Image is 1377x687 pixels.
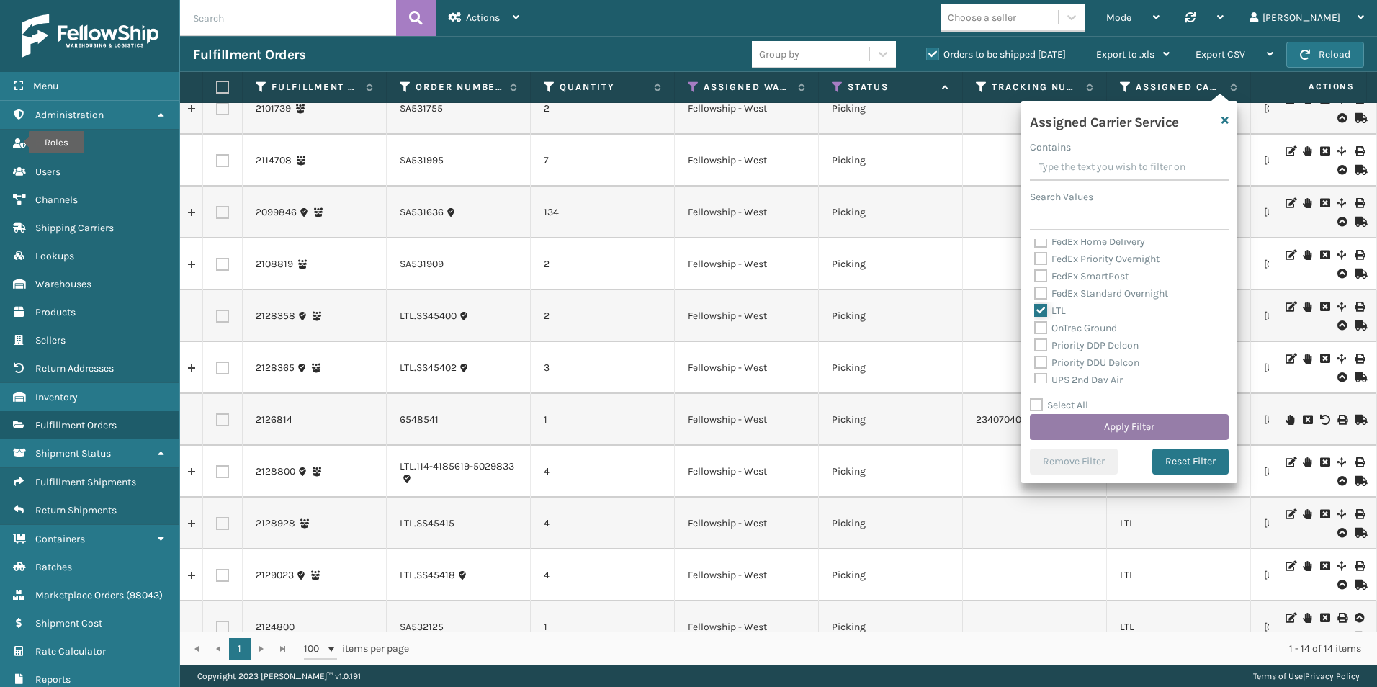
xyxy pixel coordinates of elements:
[1337,415,1346,425] i: Print BOL
[400,413,439,427] a: 6548541
[1286,509,1294,519] i: Edit
[1034,356,1139,369] label: Priority DDU Delcon
[1136,81,1223,94] label: Assigned Carrier Service
[1286,42,1364,68] button: Reload
[1303,250,1311,260] i: On Hold
[400,257,444,271] a: SA531909
[1320,613,1329,623] i: Cancel Fulfillment Order
[1253,671,1303,681] a: Terms of Use
[35,362,114,374] span: Return Addresses
[429,642,1361,656] div: 1 - 14 of 14 items
[1337,302,1346,312] i: Split Fulfillment Order
[35,447,111,459] span: Shipment Status
[675,394,819,446] td: Fellowship - West
[1303,302,1311,312] i: On Hold
[256,620,295,634] a: 2124800
[1355,415,1363,425] i: Mark as Shipped
[819,601,963,653] td: Picking
[1320,415,1329,425] i: Void BOL
[400,309,457,323] a: LTL.SS45400
[1355,528,1363,538] i: Mark as Shipped
[272,81,359,94] label: Fulfillment Order Id
[1152,449,1229,475] button: Reset Filter
[256,102,291,116] a: 2101739
[1337,320,1346,331] i: Upload BOL
[35,504,117,516] span: Return Shipments
[466,12,500,24] span: Actions
[963,394,1107,446] td: 2340704015
[1096,48,1154,60] span: Export to .xls
[1355,320,1363,331] i: Mark as Shipped
[1355,146,1363,156] i: Print BOL
[1337,613,1346,623] i: Print BOL
[1034,305,1066,317] label: LTL
[1337,372,1346,382] i: Upload BOL
[1337,457,1346,467] i: Split Fulfillment Order
[675,187,819,238] td: Fellowship - West
[1337,217,1346,227] i: Upload BOL
[400,516,454,531] a: LTL.SS45415
[1320,509,1329,519] i: Cancel Fulfillment Order
[1196,48,1245,60] span: Export CSV
[1320,457,1329,467] i: Cancel Fulfillment Order
[1034,287,1168,300] label: FedEx Standard Overnight
[1355,302,1363,312] i: Print BOL
[35,533,85,545] span: Containers
[1337,354,1346,364] i: Split Fulfillment Order
[256,568,294,583] a: 2129023
[819,83,963,135] td: Picking
[1263,75,1363,99] span: Actions
[400,459,514,474] a: LTL.114-4185619-5029833
[675,498,819,549] td: Fellowship - West
[35,306,76,318] span: Products
[304,642,326,656] span: 100
[1320,146,1329,156] i: Cancel Fulfillment Order
[531,446,675,498] td: 4
[256,516,295,531] a: 2128928
[256,413,292,427] a: 2126814
[704,81,791,94] label: Assigned Warehouse
[256,361,295,375] a: 2128365
[1337,113,1346,123] i: Upload BOL
[1337,509,1346,519] i: Split Fulfillment Order
[675,83,819,135] td: Fellowship - West
[1355,250,1363,260] i: Print BOL
[256,205,297,220] a: 2099846
[1337,528,1346,538] i: Upload BOL
[1034,253,1160,265] label: FedEx Priority Overnight
[675,290,819,342] td: Fellowship - West
[1034,339,1139,351] label: Priority DDP Delcon
[1355,476,1363,486] i: Mark as Shipped
[1355,269,1363,279] i: Mark as Shipped
[1355,372,1363,382] i: Mark as Shipped
[1030,449,1118,475] button: Remove Filter
[1303,613,1311,623] i: On Hold
[1107,549,1251,601] td: LTL
[1034,322,1117,334] label: OnTrac Ground
[1355,580,1363,590] i: Mark as Shipped
[1107,498,1251,549] td: LTL
[1030,155,1229,181] input: Type the text you wish to filter on
[35,673,71,686] span: Reports
[22,14,158,58] img: logo
[229,638,251,660] a: 1
[35,391,78,403] span: Inventory
[1034,270,1129,282] label: FedEx SmartPost
[1303,415,1311,425] i: Cancel Fulfillment Order
[1355,509,1363,519] i: Print BOL
[1337,269,1346,279] i: Upload BOL
[1305,671,1360,681] a: Privacy Policy
[819,135,963,187] td: Picking
[1030,414,1229,440] button: Apply Filter
[35,278,91,290] span: Warehouses
[819,498,963,549] td: Picking
[1030,109,1179,131] h4: Assigned Carrier Service
[126,589,163,601] span: ( 98043 )
[1303,457,1311,467] i: On Hold
[35,476,136,488] span: Fulfillment Shipments
[1286,561,1294,571] i: Edit
[531,394,675,446] td: 1
[531,601,675,653] td: 1
[193,46,305,63] h3: Fulfillment Orders
[1355,198,1363,208] i: Print BOL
